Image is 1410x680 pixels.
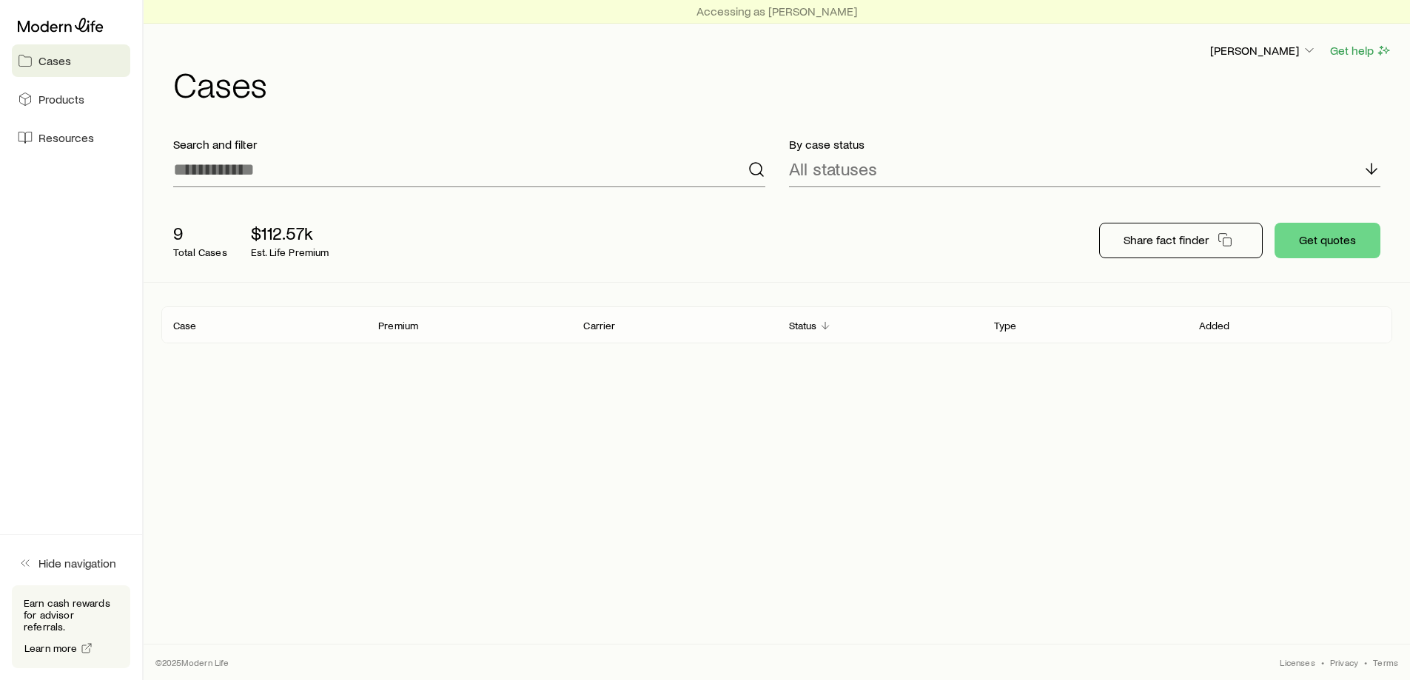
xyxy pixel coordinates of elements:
[1330,656,1358,668] a: Privacy
[1209,42,1317,60] button: [PERSON_NAME]
[1124,232,1209,247] p: Share fact finder
[1280,656,1315,668] a: Licenses
[994,320,1017,331] p: Type
[38,130,94,145] span: Resources
[1321,656,1324,668] span: •
[1099,223,1263,258] button: Share fact finder
[12,83,130,115] a: Products
[12,44,130,77] a: Cases
[173,137,765,152] p: Search and filter
[251,246,329,258] p: Est. Life Premium
[789,137,1381,152] p: By case status
[24,597,118,633] p: Earn cash rewards for advisor referrals.
[378,320,418,331] p: Premium
[789,320,817,331] p: Status
[161,306,1392,343] div: Client cases
[1364,656,1367,668] span: •
[38,92,84,107] span: Products
[251,223,329,243] p: $112.57k
[789,158,877,179] p: All statuses
[1199,320,1230,331] p: Added
[1373,656,1398,668] a: Terms
[583,320,615,331] p: Carrier
[24,643,78,653] span: Learn more
[1210,43,1317,58] p: [PERSON_NAME]
[696,4,857,18] p: Accessing as [PERSON_NAME]
[155,656,229,668] p: © 2025 Modern Life
[12,585,130,668] div: Earn cash rewards for advisor referrals.Learn more
[173,320,197,331] p: Case
[173,66,1392,101] h1: Cases
[1275,223,1380,258] button: Get quotes
[12,547,130,579] button: Hide navigation
[38,53,71,68] span: Cases
[12,121,130,154] a: Resources
[38,556,116,570] span: Hide navigation
[173,246,227,258] p: Total Cases
[1329,42,1392,59] button: Get help
[173,223,227,243] p: 9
